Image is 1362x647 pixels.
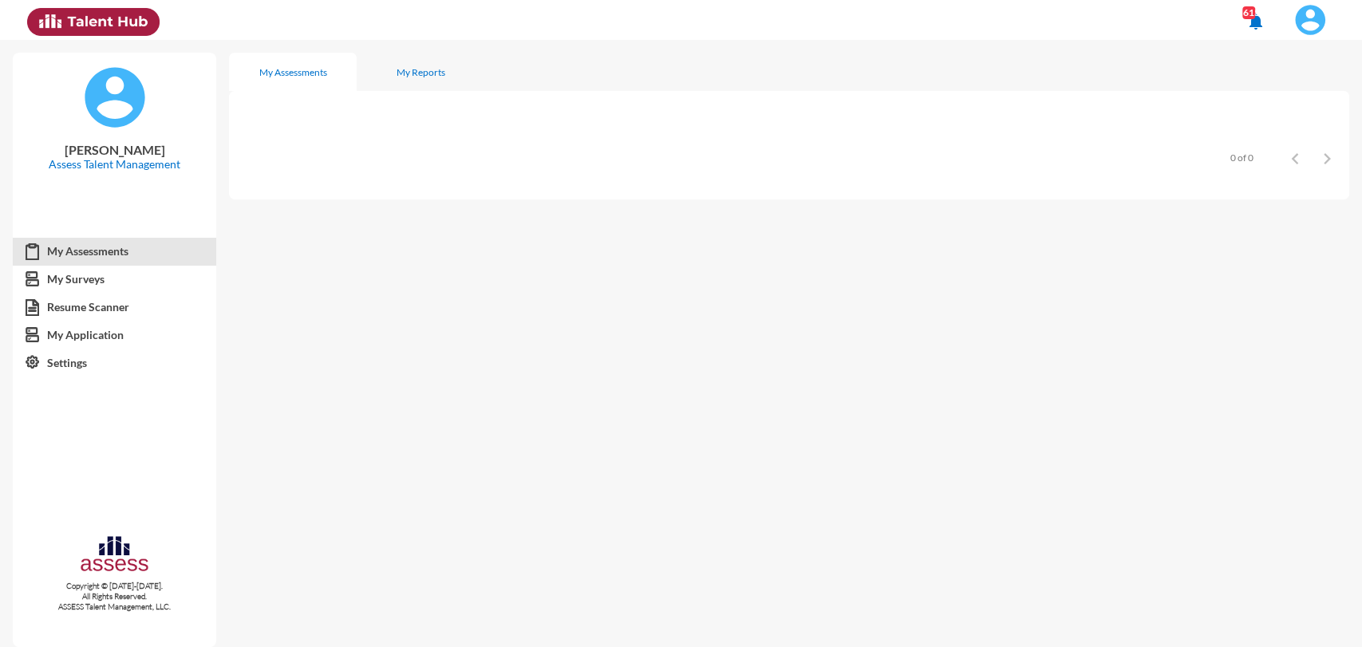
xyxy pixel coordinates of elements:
[13,237,216,266] a: My Assessments
[13,581,216,612] p: Copyright © [DATE]-[DATE]. All Rights Reserved. ASSESS Talent Management, LLC.
[1246,12,1265,31] mat-icon: notifications
[13,349,216,377] a: Settings
[26,142,203,157] p: [PERSON_NAME]
[83,65,147,129] img: default%20profile%20image.svg
[259,66,327,78] div: My Assessments
[1242,6,1255,19] div: 615
[1279,142,1311,174] button: Previous page
[13,265,216,294] a: My Surveys
[397,66,445,78] div: My Reports
[26,157,203,171] p: Assess Talent Management
[13,293,216,322] a: Resume Scanner
[79,534,150,578] img: assesscompany-logo.png
[1230,152,1253,164] div: 0 of 0
[13,321,216,349] a: My Application
[1311,142,1343,174] button: Next page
